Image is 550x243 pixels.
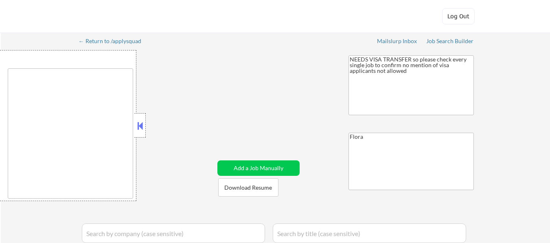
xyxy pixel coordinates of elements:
[442,8,475,24] button: Log Out
[79,38,149,46] a: ← Return to /applysquad
[426,38,474,44] div: Job Search Builder
[82,223,265,243] input: Search by company (case sensitive)
[218,178,278,197] button: Download Resume
[273,223,466,243] input: Search by title (case sensitive)
[377,38,418,46] a: Mailslurp Inbox
[217,160,300,176] button: Add a Job Manually
[79,38,149,44] div: ← Return to /applysquad
[377,38,418,44] div: Mailslurp Inbox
